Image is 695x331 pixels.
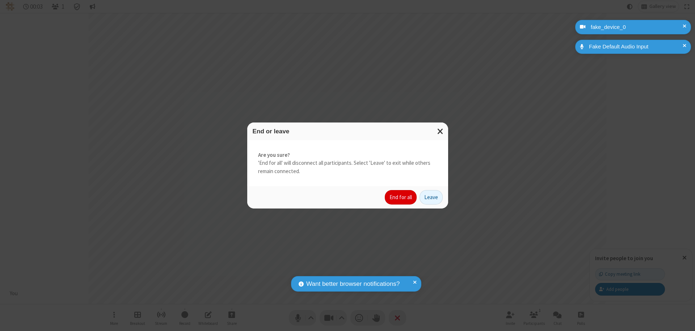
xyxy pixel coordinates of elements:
[588,23,686,31] div: fake_device_0
[258,151,437,159] strong: Are you sure?
[306,279,400,289] span: Want better browser notifications?
[433,122,448,140] button: Close modal
[253,128,443,135] h3: End or leave
[247,140,448,186] div: 'End for all' will disconnect all participants. Select 'Leave' to exit while others remain connec...
[586,43,686,51] div: Fake Default Audio Input
[385,190,417,205] button: End for all
[420,190,443,205] button: Leave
